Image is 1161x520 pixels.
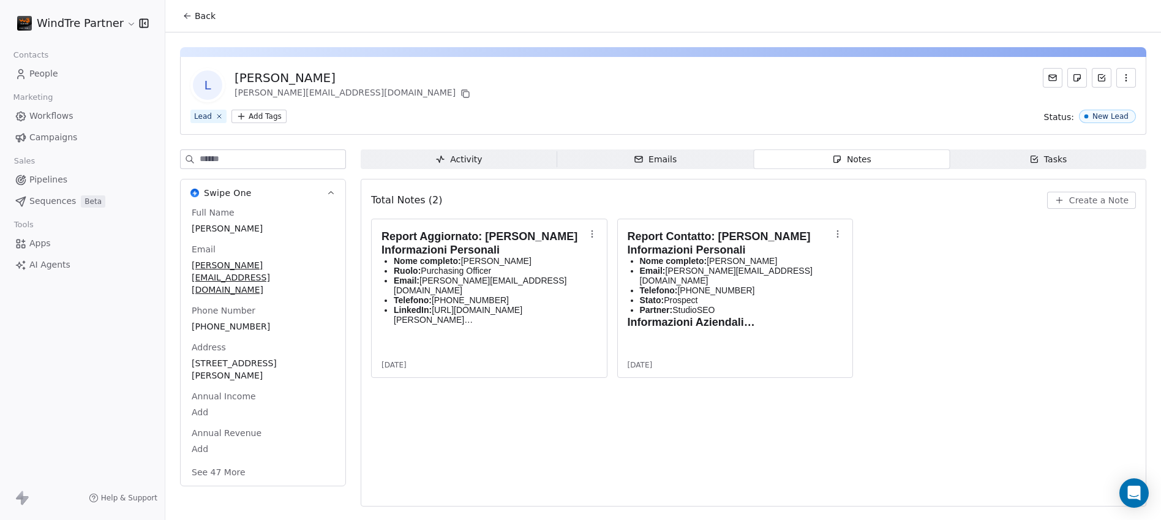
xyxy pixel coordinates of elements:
p: [PHONE_NUMBER] [394,295,585,305]
span: Add [192,443,334,455]
button: Add Tags [231,110,287,123]
span: WindTre Partner [37,15,124,31]
span: Swipe One [204,187,252,199]
span: Phone Number [189,304,258,317]
span: AI Agents [29,258,70,271]
button: Swipe OneSwipe One [181,179,345,206]
a: Workflows [10,106,155,126]
strong: Email: [640,266,666,276]
p: [PERSON_NAME] [640,256,831,266]
span: [PERSON_NAME][EMAIL_ADDRESS][DOMAIN_NAME] [192,259,334,296]
a: People [10,64,155,84]
a: Apps [10,233,155,254]
button: Back [175,5,223,27]
span: Email [189,243,218,255]
span: Add [192,406,334,418]
span: [STREET_ADDRESS][PERSON_NAME] [192,357,334,382]
span: Sales [9,152,40,170]
strong: Stato: [640,295,664,305]
strong: Email: [394,276,419,285]
a: Pipelines [10,170,155,190]
button: See 47 More [184,461,253,483]
span: Status: [1044,111,1074,123]
strong: LinkedIn: [394,305,432,315]
span: Help & Support [101,493,157,503]
p: [PHONE_NUMBER] [640,285,831,295]
strong: Telefono: [640,285,678,295]
div: [PERSON_NAME][EMAIL_ADDRESS][DOMAIN_NAME] [235,86,473,101]
h1: Report Aggiornato: [PERSON_NAME] [381,230,585,243]
div: Emails [634,153,677,166]
img: Swipe One [190,189,199,197]
h2: Informazioni Personali [628,244,831,256]
div: New Lead [1092,112,1129,121]
p: [PERSON_NAME][EMAIL_ADDRESS][DOMAIN_NAME] [394,276,585,295]
span: People [29,67,58,80]
p: Prospect [640,295,831,305]
p: [PERSON_NAME][EMAIL_ADDRESS][DOMAIN_NAME] [640,266,831,285]
img: logo_bp_w3.png [17,16,32,31]
a: SequencesBeta [10,191,155,211]
span: Marketing [8,88,58,107]
span: Tools [9,216,39,234]
span: [PHONE_NUMBER] [192,320,334,333]
a: Help & Support [89,493,157,503]
div: Activity [435,153,482,166]
div: Lead [194,111,212,122]
button: Create a Note [1047,192,1136,209]
strong: Nome completo: [394,256,461,266]
span: Pipelines [29,173,67,186]
p: [URL][DOMAIN_NAME][PERSON_NAME] [394,305,585,325]
span: Total Notes (2) [371,193,442,208]
span: [DATE] [628,360,653,370]
strong: Telefono: [394,295,432,305]
span: Create a Note [1069,194,1129,206]
div: [PERSON_NAME] [235,69,473,86]
span: Sequences [29,195,76,208]
h2: Informazioni Aziendali [628,316,831,328]
strong: Ruolo: [394,266,421,276]
div: Open Intercom Messenger [1119,478,1149,508]
div: Swipe OneSwipe One [181,206,345,486]
a: Campaigns [10,127,155,148]
span: Beta [81,195,105,208]
span: Annual Income [189,390,258,402]
span: Campaigns [29,131,77,144]
h2: Informazioni Personali [381,244,585,256]
p: StudioSEO [640,305,831,315]
span: Full Name [189,206,237,219]
div: Tasks [1029,153,1067,166]
span: Workflows [29,110,73,122]
span: Address [189,341,228,353]
span: Annual Revenue [189,427,264,439]
span: L [193,70,222,100]
button: WindTre Partner [15,13,130,34]
span: Contacts [8,46,54,64]
span: Back [195,10,216,22]
strong: Partner: [640,305,673,315]
strong: Nome completo: [640,256,707,266]
span: Apps [29,237,51,250]
span: [DATE] [381,360,407,370]
p: Purchasing Officer [394,266,585,276]
p: [PERSON_NAME] [394,256,585,266]
a: AI Agents [10,255,155,275]
span: [PERSON_NAME] [192,222,334,235]
h1: Report Contatto: [PERSON_NAME] [628,230,831,243]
